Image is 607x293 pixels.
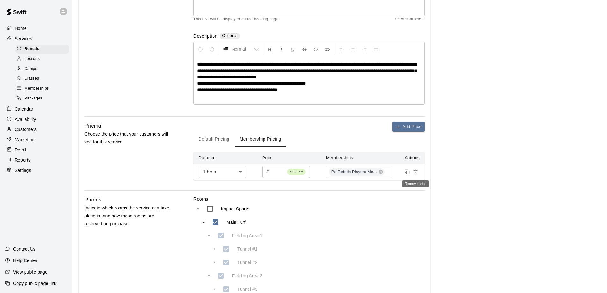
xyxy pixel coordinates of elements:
[402,180,429,187] div: Remove price
[392,122,425,132] button: Add Price
[299,43,310,55] button: Format Strikethrough
[310,43,321,55] button: Insert Code
[15,84,72,94] a: Memberships
[15,136,35,143] p: Marketing
[15,106,33,112] p: Calendar
[15,35,32,42] p: Services
[193,16,280,23] span: This text will be displayed on the booking page.
[25,95,42,102] span: Packages
[359,43,370,55] button: Right Align
[15,94,69,103] div: Packages
[321,152,397,164] th: Memberships
[84,122,101,130] h6: Pricing
[237,286,257,292] p: Tunnel #3
[25,76,39,82] span: Classes
[237,259,257,266] p: Tunnel #2
[199,166,246,178] div: 1 hour
[222,33,237,38] span: Optional
[5,104,67,114] a: Calendar
[25,66,37,72] span: Camps
[257,152,321,164] th: Price
[5,125,67,134] a: Customers
[193,132,235,147] button: Default Pricing
[15,116,36,122] p: Availability
[227,219,246,225] p: Main Turf
[15,94,72,104] a: Packages
[371,43,381,55] button: Justify Align
[322,43,333,55] button: Insert Link
[13,269,47,275] p: View public page
[13,280,56,287] p: Copy public page link
[15,167,31,173] p: Settings
[15,45,69,54] div: Rentals
[397,152,425,164] th: Actions
[84,130,173,146] p: Choose the price that your customers will see for this service
[232,273,263,279] p: Fielding Area 2
[221,206,249,212] p: Impact Sports
[193,196,425,202] label: Rooms
[329,168,385,176] div: Pa Rebels Players Me...
[84,196,102,204] h6: Rooms
[206,43,217,55] button: Redo
[5,145,67,155] a: Retail
[287,43,298,55] button: Format Underline
[395,16,425,23] span: 0 / 150 characters
[232,46,254,52] span: Normal
[5,34,67,43] a: Services
[13,246,36,252] p: Contact Us
[15,25,27,32] p: Home
[193,33,218,40] label: Description
[84,204,173,228] p: Indicate which rooms the service can take place in, and how those rooms are reserved on purchase
[237,246,257,252] p: Tunnel #1
[15,84,69,93] div: Memberships
[235,132,286,147] button: Membership Pricing
[232,232,263,239] p: Fielding Area 1
[193,152,257,164] th: Duration
[15,64,69,73] div: Camps
[5,114,67,124] a: Availability
[5,155,67,165] a: Reports
[13,257,37,264] p: Help Center
[348,43,358,55] button: Center Align
[15,74,69,83] div: Classes
[5,135,67,144] a: Marketing
[15,126,37,133] p: Customers
[267,169,269,175] p: $
[5,24,67,33] a: Home
[15,147,26,153] p: Retail
[25,85,49,92] span: Memberships
[276,43,287,55] button: Format Italics
[15,157,31,163] p: Reports
[15,64,72,74] a: Camps
[5,165,67,175] a: Settings
[15,55,69,63] div: Lessons
[411,168,420,176] button: Remove price
[195,43,206,55] button: Undo
[403,168,411,176] button: Duplicate price
[287,169,306,175] span: 44% off
[25,46,39,52] span: Rentals
[15,74,72,84] a: Classes
[336,43,347,55] button: Left Align
[264,43,275,55] button: Format Bold
[25,56,40,62] span: Lessons
[15,54,72,64] a: Lessons
[15,44,72,54] a: Rentals
[220,43,262,55] button: Formatting Options
[329,169,379,175] span: Pa Rebels Players Me...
